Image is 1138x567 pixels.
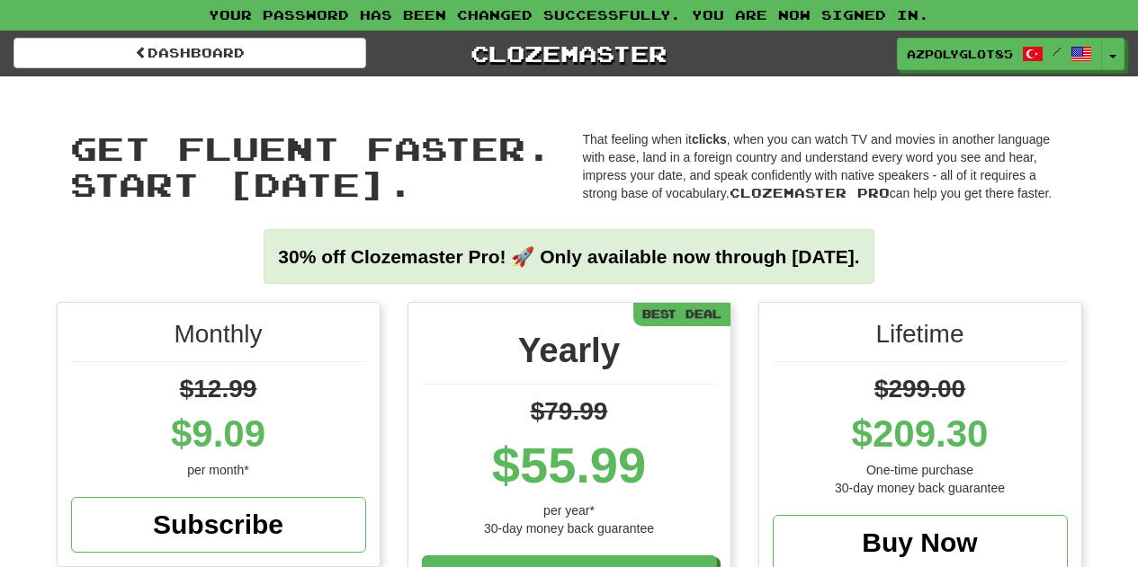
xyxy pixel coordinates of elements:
strong: clicks [692,132,727,146]
span: / [1053,45,1062,58]
strong: 30% off Clozemaster Pro! 🚀 Only available now through [DATE]. [278,246,859,267]
span: $79.99 [531,397,608,425]
span: Clozemaster Pro [730,185,890,200]
span: azpolyglot85 [907,46,1013,62]
a: Clozemaster [393,38,746,69]
div: per year* [422,501,717,519]
span: Get fluent faster. Start [DATE]. [70,128,552,203]
div: 30-day money back guarantee [422,519,717,537]
div: $209.30 [773,407,1068,461]
div: 30-day money back guarantee [773,479,1068,497]
div: $9.09 [71,407,366,461]
div: per month* [71,461,366,479]
div: Monthly [71,316,366,362]
p: That feeling when it , when you can watch TV and movies in another language with ease, land in a ... [583,130,1069,202]
span: $12.99 [180,375,257,403]
div: One-time purchase [773,461,1068,479]
a: azpolyglot85 / [897,38,1102,70]
div: Yearly [422,325,717,385]
div: Best Deal [633,303,730,325]
a: Dashboard [13,38,366,68]
div: Lifetime [773,316,1068,362]
a: Subscribe [71,497,366,553]
div: $55.99 [422,430,717,501]
span: $299.00 [874,375,965,403]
